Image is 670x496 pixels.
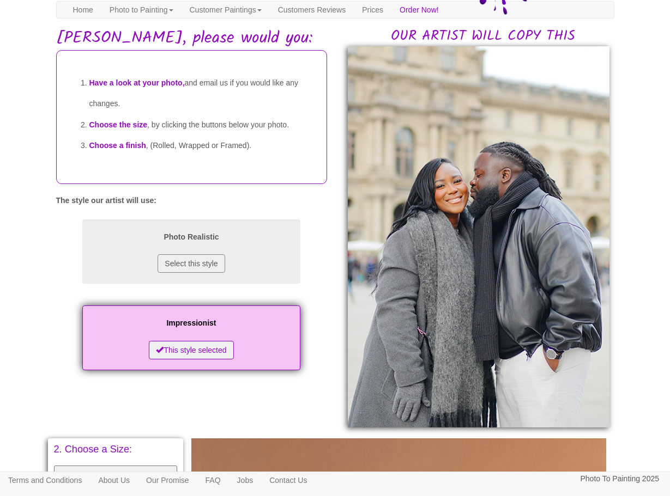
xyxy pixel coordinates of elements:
[93,316,289,330] p: Impressionist
[158,254,225,273] button: Select this style
[261,472,315,488] a: Contact Us
[89,78,185,87] span: Have a look at your photo,
[90,472,138,488] a: About Us
[101,2,182,18] a: Photo to Painting
[182,2,270,18] a: Customer Paintings
[93,230,289,244] p: Photo Realistic
[89,72,316,114] li: and email us if you would like any changes.
[149,341,233,359] button: This style selected
[89,135,316,156] li: , (Rolled, Wrapped or Framed).
[348,46,609,427] img: Sarah, please would you:
[270,2,354,18] a: Customers Reviews
[56,195,156,206] label: The style our artist will use:
[65,2,101,18] a: Home
[580,472,659,486] p: Photo To Painting 2025
[391,2,447,18] a: Order Now!
[89,120,148,129] span: Choose the size
[56,29,614,47] h1: [PERSON_NAME], please would you:
[229,472,262,488] a: Jobs
[352,28,614,44] h2: OUR ARTIST WILL COPY THIS
[89,141,146,150] span: Choose a finish
[138,472,197,488] a: Our Promise
[54,444,178,454] p: 2. Choose a Size:
[354,2,391,18] a: Prices
[54,466,178,486] button: 12" x 18"
[197,472,229,488] a: FAQ
[89,114,316,136] li: , by clicking the buttons below your photo.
